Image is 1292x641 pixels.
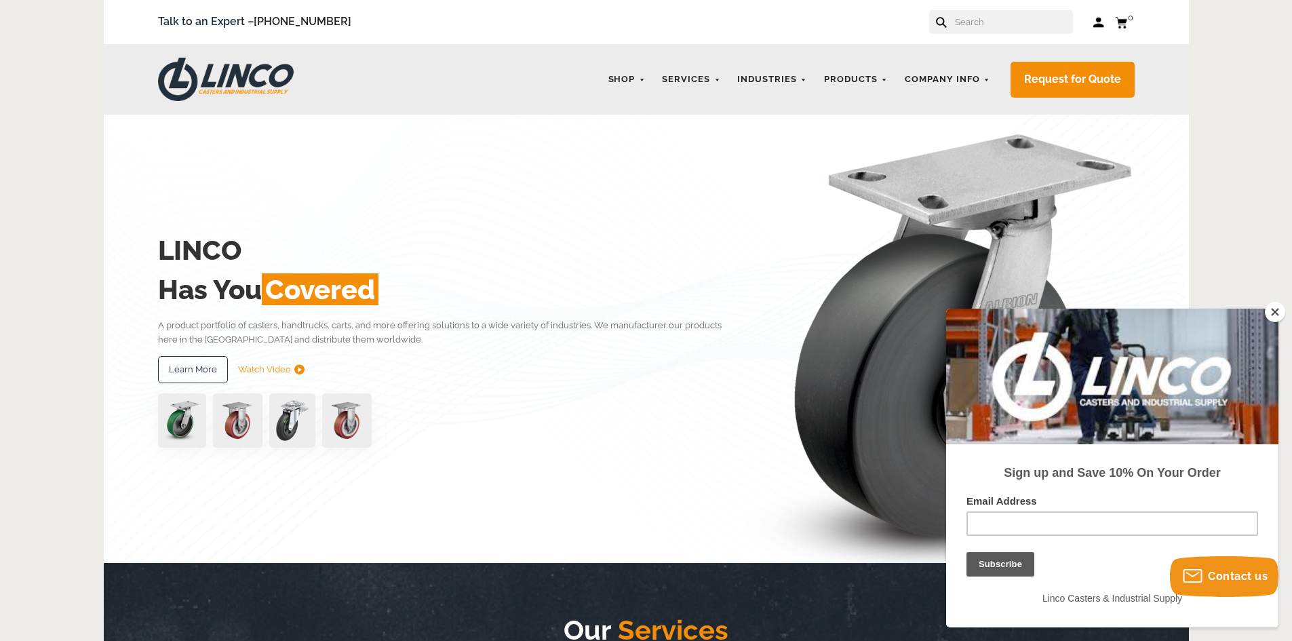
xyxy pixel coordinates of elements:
span: 0 [1128,12,1133,22]
img: pn3orx8a-94725-1-1-.png [158,393,206,448]
h2: Has You [158,270,742,309]
a: Request for Quote [1011,62,1135,98]
a: Watch Video [238,356,305,383]
span: Covered [262,273,378,305]
strong: Sign up and Save 10% On Your Order [58,157,274,171]
img: capture-59611-removebg-preview-1.png [213,393,262,448]
a: Shop [602,66,652,93]
a: Industries [730,66,814,93]
img: capture-59611-removebg-preview-1.png [322,393,372,448]
h2: LINCO [158,231,742,270]
img: subtract.png [294,364,305,374]
span: Contact us [1208,570,1268,583]
a: Services [655,66,727,93]
span: Linco Casters & Industrial Supply [96,284,236,295]
span: Talk to an Expert – [158,13,351,31]
button: Contact us [1170,556,1278,597]
img: lvwpp200rst849959jpg-30522-removebg-preview-1.png [269,393,315,448]
a: Products [817,66,895,93]
p: A product portfolio of casters, handtrucks, carts, and more offering solutions to a wide variety ... [158,318,742,347]
a: [PHONE_NUMBER] [254,15,351,28]
a: Company Info [898,66,997,93]
img: LINCO CASTERS & INDUSTRIAL SUPPLY [158,58,294,101]
label: Email Address [20,187,312,203]
a: Learn More [158,356,228,383]
input: Search [954,10,1073,34]
input: Subscribe [20,244,88,268]
a: 0 [1115,14,1135,31]
img: linco_caster [745,115,1135,563]
a: Log in [1093,16,1105,29]
button: Close [1265,302,1285,322]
